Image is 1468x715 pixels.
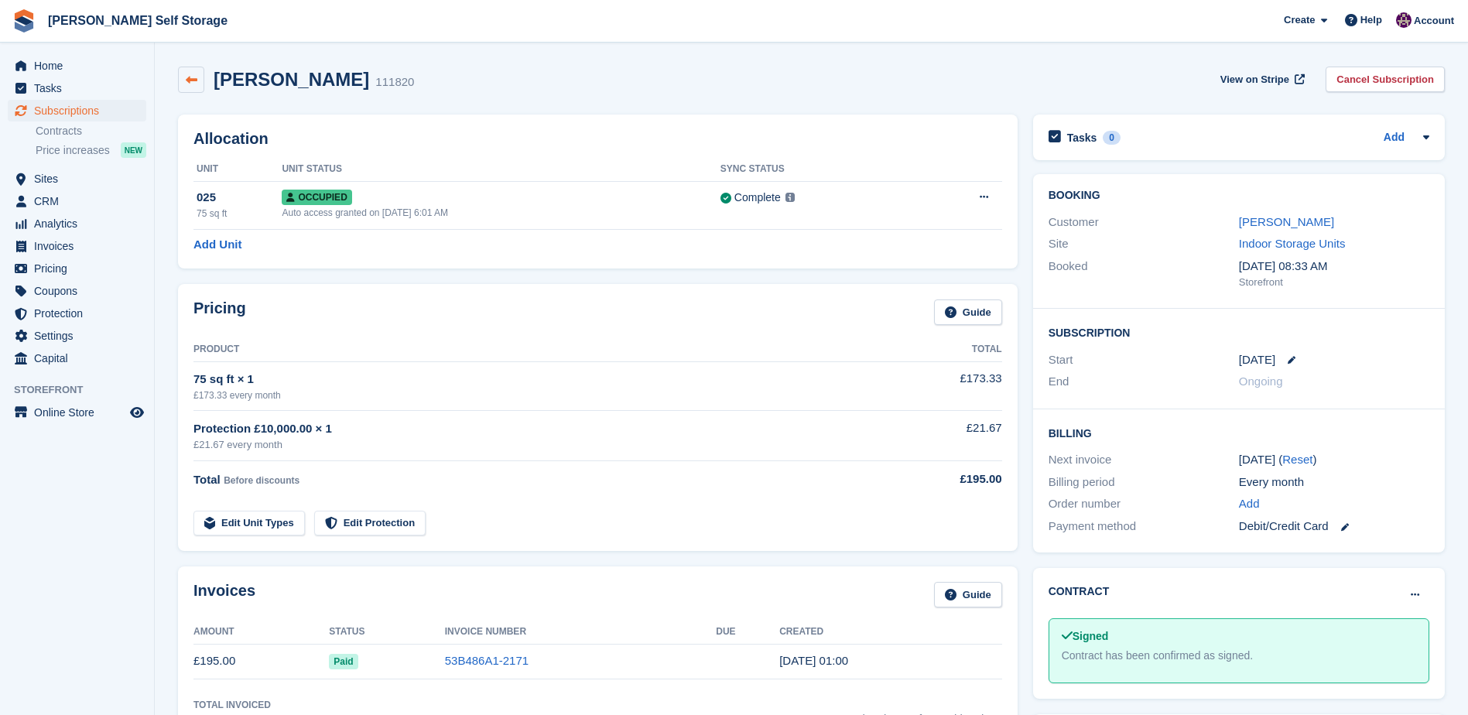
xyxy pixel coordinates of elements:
[1067,131,1097,145] h2: Tasks
[193,420,878,438] div: Protection £10,000.00 × 1
[1049,495,1239,513] div: Order number
[1049,518,1239,535] div: Payment method
[8,77,146,99] a: menu
[1049,474,1239,491] div: Billing period
[8,213,146,234] a: menu
[1049,351,1239,369] div: Start
[8,402,146,423] a: menu
[1049,235,1239,253] div: Site
[8,280,146,302] a: menu
[1049,583,1110,600] h2: Contract
[1239,375,1283,388] span: Ongoing
[197,207,282,221] div: 75 sq ft
[785,193,795,202] img: icon-info-grey-7440780725fd019a000dd9b08b2336e03edf1995a4989e88bcd33f0948082b44.svg
[878,361,1002,410] td: £173.33
[34,213,127,234] span: Analytics
[8,168,146,190] a: menu
[1049,324,1429,340] h2: Subscription
[193,371,878,388] div: 75 sq ft × 1
[329,654,358,669] span: Paid
[8,100,146,121] a: menu
[1239,474,1429,491] div: Every month
[193,437,878,453] div: £21.67 every month
[445,654,529,667] a: 53B486A1-2171
[1360,12,1382,28] span: Help
[282,157,720,182] th: Unit Status
[193,698,271,712] div: Total Invoiced
[1049,258,1239,290] div: Booked
[1049,190,1429,202] h2: Booking
[1062,628,1416,645] div: Signed
[1239,275,1429,290] div: Storefront
[375,74,414,91] div: 111820
[1062,648,1416,664] div: Contract has been confirmed as signed.
[1239,518,1429,535] div: Debit/Credit Card
[193,130,1002,148] h2: Allocation
[34,402,127,423] span: Online Store
[716,620,779,645] th: Due
[121,142,146,158] div: NEW
[282,190,351,205] span: Occupied
[1239,215,1334,228] a: [PERSON_NAME]
[934,582,1002,607] a: Guide
[14,382,154,398] span: Storefront
[8,303,146,324] a: menu
[1239,495,1260,513] a: Add
[34,303,127,324] span: Protection
[1049,214,1239,231] div: Customer
[1414,13,1454,29] span: Account
[34,325,127,347] span: Settings
[1239,451,1429,469] div: [DATE] ( )
[8,190,146,212] a: menu
[314,511,426,536] a: Edit Protection
[34,347,127,369] span: Capital
[42,8,234,33] a: [PERSON_NAME] Self Storage
[1103,131,1121,145] div: 0
[934,299,1002,325] a: Guide
[36,124,146,139] a: Contracts
[193,582,255,607] h2: Invoices
[878,470,1002,488] div: £195.00
[193,337,878,362] th: Product
[214,69,369,90] h2: [PERSON_NAME]
[8,347,146,369] a: menu
[1326,67,1445,92] a: Cancel Subscription
[1049,373,1239,391] div: End
[34,190,127,212] span: CRM
[878,411,1002,461] td: £21.67
[34,168,127,190] span: Sites
[1049,451,1239,469] div: Next invoice
[34,100,127,121] span: Subscriptions
[734,190,781,206] div: Complete
[720,157,916,182] th: Sync Status
[1239,237,1346,250] a: Indoor Storage Units
[36,142,146,159] a: Price increases NEW
[193,157,282,182] th: Unit
[193,473,221,486] span: Total
[34,258,127,279] span: Pricing
[1384,129,1405,147] a: Add
[34,235,127,257] span: Invoices
[1220,72,1289,87] span: View on Stripe
[1214,67,1308,92] a: View on Stripe
[193,299,246,325] h2: Pricing
[1284,12,1315,28] span: Create
[193,620,329,645] th: Amount
[128,403,146,422] a: Preview store
[282,206,720,220] div: Auto access granted on [DATE] 6:01 AM
[329,620,444,645] th: Status
[8,55,146,77] a: menu
[193,644,329,679] td: £195.00
[12,9,36,32] img: stora-icon-8386f47178a22dfd0bd8f6a31ec36ba5ce8667c1dd55bd0f319d3a0aa187defe.svg
[8,325,146,347] a: menu
[34,55,127,77] span: Home
[36,143,110,158] span: Price increases
[193,511,305,536] a: Edit Unit Types
[1049,425,1429,440] h2: Billing
[193,388,878,402] div: £173.33 every month
[193,236,241,254] a: Add Unit
[34,280,127,302] span: Coupons
[34,77,127,99] span: Tasks
[1239,351,1275,369] time: 2025-10-06 00:00:00 UTC
[779,654,848,667] time: 2025-10-06 00:00:44 UTC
